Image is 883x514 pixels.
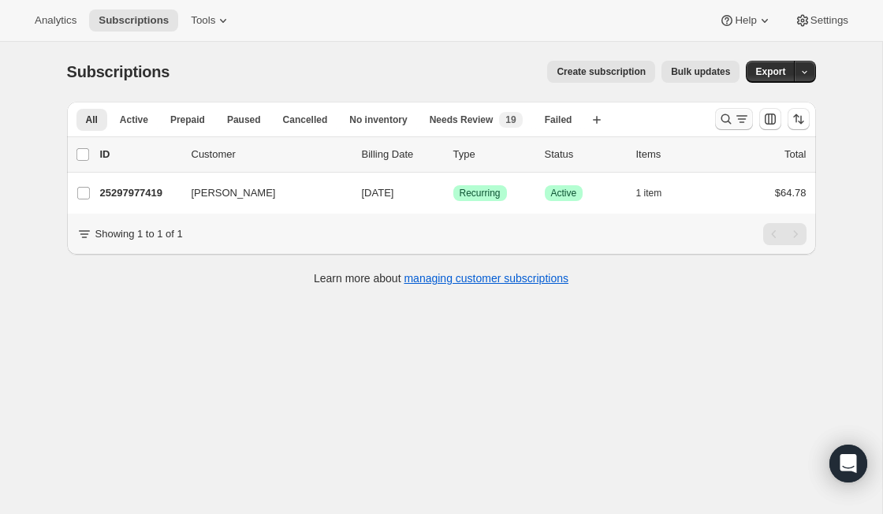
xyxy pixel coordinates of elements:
[755,65,785,78] span: Export
[557,65,646,78] span: Create subscription
[763,223,807,245] nav: Pagination
[636,187,662,199] span: 1 item
[671,65,730,78] span: Bulk updates
[192,185,276,201] span: [PERSON_NAME]
[505,114,516,126] span: 19
[735,14,756,27] span: Help
[362,147,441,162] p: Billing Date
[89,9,178,32] button: Subscriptions
[100,185,179,201] p: 25297977419
[86,114,98,126] span: All
[67,63,170,80] span: Subscriptions
[460,187,501,199] span: Recurring
[636,147,715,162] div: Items
[775,187,807,199] span: $64.78
[810,14,848,27] span: Settings
[715,108,753,130] button: Search and filter results
[191,14,215,27] span: Tools
[100,147,807,162] div: IDCustomerBilling DateTypeStatusItemsTotal
[759,108,781,130] button: Customize table column order and visibility
[99,14,169,27] span: Subscriptions
[100,147,179,162] p: ID
[661,61,740,83] button: Bulk updates
[545,147,624,162] p: Status
[283,114,328,126] span: Cancelled
[545,114,572,126] span: Failed
[227,114,261,126] span: Paused
[192,147,349,162] p: Customer
[584,109,609,131] button: Create new view
[746,61,795,83] button: Export
[182,181,340,206] button: [PERSON_NAME]
[784,147,806,162] p: Total
[170,114,205,126] span: Prepaid
[551,187,577,199] span: Active
[35,14,76,27] span: Analytics
[95,226,183,242] p: Showing 1 to 1 of 1
[181,9,240,32] button: Tools
[314,270,568,286] p: Learn more about
[100,182,807,204] div: 25297977419[PERSON_NAME][DATE]SuccessRecurringSuccessActive1 item$64.78
[829,445,867,482] div: Open Intercom Messenger
[636,182,680,204] button: 1 item
[453,147,532,162] div: Type
[120,114,148,126] span: Active
[349,114,407,126] span: No inventory
[788,108,810,130] button: Sort the results
[710,9,781,32] button: Help
[430,114,494,126] span: Needs Review
[404,272,568,285] a: managing customer subscriptions
[785,9,858,32] button: Settings
[362,187,394,199] span: [DATE]
[25,9,86,32] button: Analytics
[547,61,655,83] button: Create subscription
